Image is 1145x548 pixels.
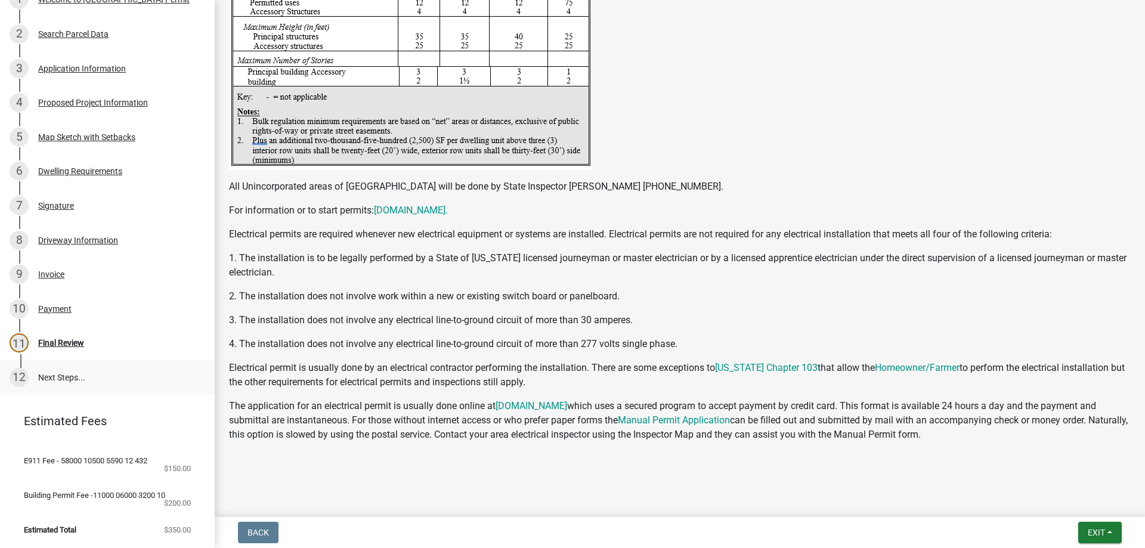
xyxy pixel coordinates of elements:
p: 4. The installation does not involve any electrical line-to-ground circuit of more than 277 volts... [229,337,1131,351]
span: $200.00 [164,499,191,507]
span: $150.00 [164,465,191,472]
div: Invoice [38,270,64,278]
div: Payment [38,305,72,313]
a: Manual Permit Application [618,414,730,426]
span: Estimated Total [24,526,76,534]
div: 2 [10,24,29,44]
div: 7 [10,196,29,215]
div: 6 [10,162,29,181]
p: All Unincorporated areas of [GEOGRAPHIC_DATA] will be done by State Inspector [PERSON_NAME] [PHON... [229,179,1131,194]
div: 5 [10,128,29,147]
a: [US_STATE] Chapter 103 [715,362,818,373]
div: Proposed Project Information [38,98,148,107]
span: Exit [1088,528,1105,537]
div: Final Review [38,339,84,347]
span: Back [247,528,269,537]
p: The application for an electrical permit is usually done online at which uses a secured program t... [229,399,1131,442]
div: 8 [10,231,29,250]
div: 4 [10,93,29,112]
div: Driveway Information [38,236,118,244]
p: 1. The installation is to be legally performed by a State of [US_STATE] licensed journeyman or ma... [229,251,1131,280]
p: 2. The installation does not involve work within a new or existing switch board or panelboard. [229,289,1131,304]
a: [DOMAIN_NAME] [496,400,567,411]
p: Electrical permit is usually done by an electrical contractor performing the installation. There ... [229,361,1131,389]
div: Application Information [38,64,126,73]
button: Exit [1078,522,1122,543]
div: Map Sketch with Setbacks [38,133,135,141]
span: $350.00 [164,526,191,534]
div: Search Parcel Data [38,30,109,38]
span: Building Permit Fee -11000 06000 3200 10 [24,491,165,499]
p: Electrical permits are required whenever new electrical equipment or systems are installed. Elect... [229,227,1131,242]
button: Back [238,522,278,543]
div: 11 [10,333,29,352]
a: Homeowner/Farmer [875,362,960,373]
div: Dwelling Requirements [38,167,122,175]
div: 10 [10,299,29,318]
p: For information or to start permits: [229,203,1131,218]
a: [DOMAIN_NAME]. [374,205,448,216]
p: 3. The installation does not involve any electrical line-to-ground circuit of more than 30 amperes. [229,313,1131,327]
div: 3 [10,59,29,78]
a: Estimated Fees [10,409,196,433]
div: Signature [38,202,74,210]
div: 12 [10,368,29,387]
div: 9 [10,265,29,284]
span: E911 Fee - 58000 10500 5590 12 432 [24,457,147,465]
